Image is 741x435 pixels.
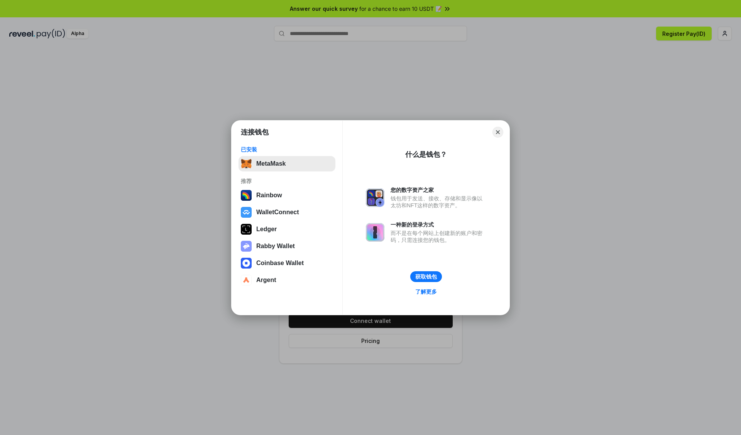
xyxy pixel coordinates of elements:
[391,186,486,193] div: 您的数字资产之家
[256,209,299,216] div: WalletConnect
[241,241,252,252] img: svg+xml,%3Csvg%20xmlns%3D%22http%3A%2F%2Fwww.w3.org%2F2000%2Fsvg%22%20fill%3D%22none%22%20viewBox...
[256,243,295,250] div: Rabby Wallet
[256,226,277,233] div: Ledger
[241,178,333,185] div: 推荐
[239,238,335,254] button: Rabby Wallet
[239,188,335,203] button: Rainbow
[391,221,486,228] div: 一种新的登录方式
[492,127,503,138] button: Close
[241,224,252,235] img: svg+xml,%3Csvg%20xmlns%3D%22http%3A%2F%2Fwww.w3.org%2F2000%2Fsvg%22%20width%3D%2228%22%20height%3...
[256,160,286,167] div: MetaMask
[239,205,335,220] button: WalletConnect
[239,156,335,171] button: MetaMask
[241,146,333,153] div: 已安装
[241,128,269,137] h1: 连接钱包
[241,190,252,201] img: svg+xml,%3Csvg%20width%3D%22120%22%20height%3D%22120%22%20viewBox%3D%220%200%20120%20120%22%20fil...
[366,188,384,207] img: svg+xml,%3Csvg%20xmlns%3D%22http%3A%2F%2Fwww.w3.org%2F2000%2Fsvg%22%20fill%3D%22none%22%20viewBox...
[405,150,447,159] div: 什么是钱包？
[239,272,335,288] button: Argent
[256,260,304,267] div: Coinbase Wallet
[241,207,252,218] img: svg+xml,%3Csvg%20width%3D%2228%22%20height%3D%2228%22%20viewBox%3D%220%200%2028%2028%22%20fill%3D...
[241,158,252,169] img: svg+xml,%3Csvg%20fill%3D%22none%22%20height%3D%2233%22%20viewBox%3D%220%200%2035%2033%22%20width%...
[415,288,437,295] div: 了解更多
[239,255,335,271] button: Coinbase Wallet
[391,195,486,209] div: 钱包用于发送、接收、存储和显示像以太坊和NFT这样的数字资产。
[241,275,252,286] img: svg+xml,%3Csvg%20width%3D%2228%22%20height%3D%2228%22%20viewBox%3D%220%200%2028%2028%22%20fill%3D...
[411,287,442,297] a: 了解更多
[239,222,335,237] button: Ledger
[415,273,437,280] div: 获取钱包
[256,277,276,284] div: Argent
[241,258,252,269] img: svg+xml,%3Csvg%20width%3D%2228%22%20height%3D%2228%22%20viewBox%3D%220%200%2028%2028%22%20fill%3D...
[410,271,442,282] button: 获取钱包
[366,223,384,242] img: svg+xml,%3Csvg%20xmlns%3D%22http%3A%2F%2Fwww.w3.org%2F2000%2Fsvg%22%20fill%3D%22none%22%20viewBox...
[256,192,282,199] div: Rainbow
[391,230,486,244] div: 而不是在每个网站上创建新的账户和密码，只需连接您的钱包。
